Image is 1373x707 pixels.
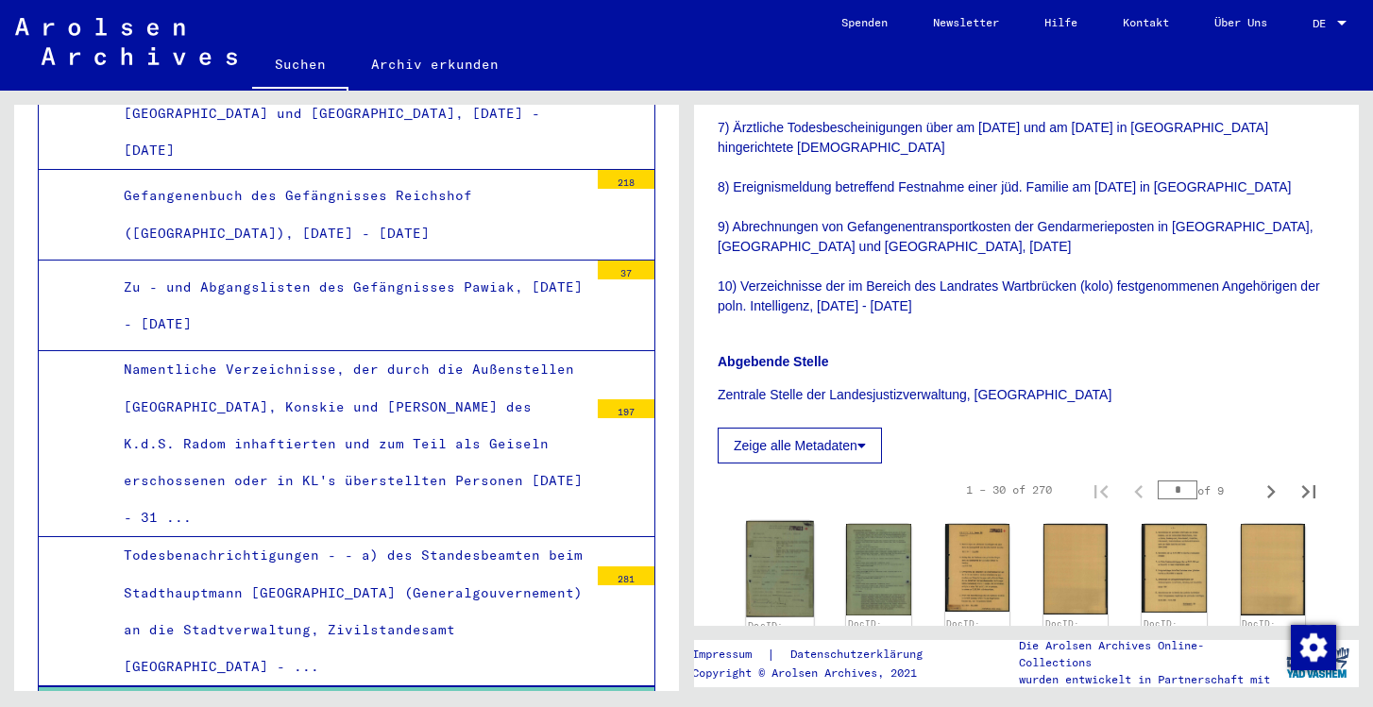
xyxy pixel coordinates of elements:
span: DE [1313,17,1333,30]
p: Copyright © Arolsen Archives, 2021 [692,665,945,682]
div: | [692,645,945,665]
div: 197 [598,399,654,418]
a: DocID: 11410965 [848,618,893,642]
a: DocID: 11410967 [1144,618,1189,642]
a: Impressum [692,645,767,665]
div: 1 – 30 of 270 [966,481,1052,498]
img: 002.jpg [846,524,910,615]
img: Zustimmung ändern [1291,625,1336,670]
a: DocID: 11410966 [946,618,992,642]
p: Die Arolsen Archives Online-Collections [1019,637,1276,671]
b: Abgebende Stelle [718,354,828,369]
img: 001.jpg [746,521,814,617]
img: 001.jpg [945,524,1009,612]
a: Archiv erkunden [348,42,521,87]
div: of 9 [1158,481,1252,499]
a: Datenschutzerklärung [775,645,945,665]
img: Arolsen_neg.svg [15,18,237,65]
img: yv_logo.png [1282,639,1353,686]
button: Next page [1252,471,1290,509]
p: Zentrale Stelle der Landesjustizverwaltung, [GEOGRAPHIC_DATA] [718,385,1335,405]
a: DocID: 11410966 [1045,618,1091,642]
button: First page [1082,471,1120,509]
div: Namentliche Verzeichnisse, der durch die Außenstellen [GEOGRAPHIC_DATA], Konskie und [PERSON_NAME... [110,351,588,536]
img: 002.jpg [1241,524,1305,615]
a: DocID: 11410967 [1242,618,1287,642]
a: DocID: 11410965 [748,620,795,645]
div: Zu - und Abgangslisten des Gefängnisses Pawiak, [DATE] - [DATE] [110,269,588,343]
img: 001.jpg [1142,524,1206,613]
p: wurden entwickelt in Partnerschaft mit [1019,671,1276,688]
div: 218 [598,170,654,189]
button: Last page [1290,471,1328,509]
div: Todesbenachrichtigungen - - a) des Standesbeamten beim Stadthauptmann [GEOGRAPHIC_DATA] (Generalg... [110,537,588,685]
button: Previous page [1120,471,1158,509]
button: Zeige alle Metadaten [718,428,882,463]
a: Suchen [252,42,348,91]
div: 37 [598,261,654,279]
div: Gefangenenbuch des Gefängnisses Reichshof ([GEOGRAPHIC_DATA]), [DATE] - [DATE] [110,177,588,251]
div: 281 [598,566,654,585]
img: 002.jpg [1043,524,1108,614]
